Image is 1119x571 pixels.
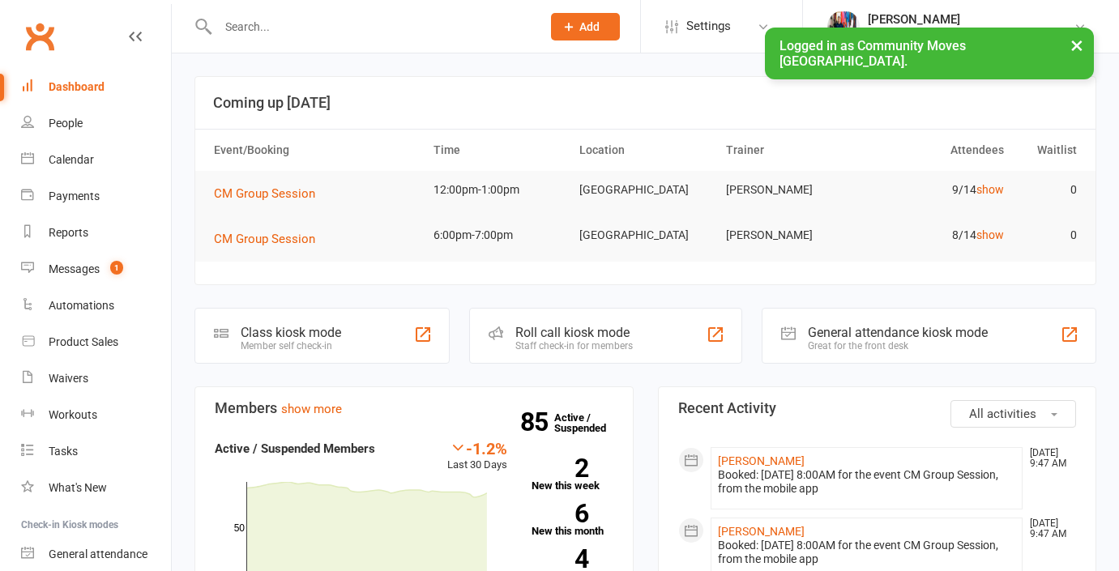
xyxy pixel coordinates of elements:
th: Trainer [719,130,865,171]
div: [PERSON_NAME] [868,12,1074,27]
div: Payments [49,190,100,202]
span: CM Group Session [214,232,315,246]
div: Calendar [49,153,94,166]
span: Settings [686,8,731,45]
div: What's New [49,481,107,494]
a: Workouts [21,397,171,433]
div: People [49,117,83,130]
div: Waivers [49,372,88,385]
div: Roll call kiosk mode [515,325,633,340]
a: Tasks [21,433,171,470]
a: [PERSON_NAME] [718,525,805,538]
div: Community Moves [GEOGRAPHIC_DATA] [868,27,1074,41]
button: CM Group Session [214,229,327,249]
span: CM Group Session [214,186,315,201]
td: [GEOGRAPHIC_DATA] [572,216,719,254]
h3: Recent Activity [678,400,1077,416]
a: Payments [21,178,171,215]
a: 85Active / Suspended [554,400,626,445]
a: [PERSON_NAME] [718,454,805,467]
th: Attendees [865,130,1011,171]
div: -1.2% [447,439,507,457]
a: Clubworx [19,16,60,57]
a: Product Sales [21,324,171,360]
div: Staff check-in for members [515,340,633,352]
div: Booked: [DATE] 8:00AM for the event CM Group Session, from the mobile app [718,468,1016,496]
button: Add [551,13,620,40]
a: Dashboard [21,69,171,105]
h3: Coming up [DATE] [213,95,1078,111]
div: Messages [49,262,100,275]
td: 0 [1011,216,1084,254]
div: Class kiosk mode [241,325,341,340]
div: Product Sales [49,335,118,348]
th: Event/Booking [207,130,426,171]
div: Automations [49,299,114,312]
div: General attendance kiosk mode [808,325,988,340]
th: Location [572,130,719,171]
a: Waivers [21,360,171,397]
a: People [21,105,171,142]
time: [DATE] 9:47 AM [1022,448,1075,469]
img: thumb_image1633145819.png [827,11,860,43]
a: show [976,183,1004,196]
span: All activities [969,407,1036,421]
span: Logged in as Community Moves [GEOGRAPHIC_DATA]. [779,38,966,69]
a: What's New [21,470,171,506]
span: Add [579,20,600,33]
td: 9/14 [865,171,1011,209]
h3: Members [215,400,613,416]
a: Reports [21,215,171,251]
div: Reports [49,226,88,239]
a: 2New this week [532,458,613,491]
div: Great for the front desk [808,340,988,352]
strong: 85 [520,410,554,434]
td: 0 [1011,171,1084,209]
div: General attendance [49,548,147,560]
td: 6:00pm-7:00pm [426,216,573,254]
span: 1 [110,261,123,275]
strong: 2 [532,456,588,480]
button: CM Group Session [214,184,327,203]
div: Last 30 Days [447,439,507,474]
button: × [1062,28,1091,62]
a: show [976,228,1004,241]
a: show more [281,402,342,416]
td: 8/14 [865,216,1011,254]
a: 6New this month [532,504,613,536]
div: Tasks [49,445,78,458]
td: 12:00pm-1:00pm [426,171,573,209]
div: Dashboard [49,80,105,93]
a: Calendar [21,142,171,178]
button: All activities [950,400,1076,428]
strong: Active / Suspended Members [215,441,375,456]
th: Time [426,130,573,171]
div: Workouts [49,408,97,421]
td: [PERSON_NAME] [719,216,865,254]
th: Waitlist [1011,130,1084,171]
a: Automations [21,288,171,324]
a: Messages 1 [21,251,171,288]
time: [DATE] 9:47 AM [1022,518,1075,539]
strong: 6 [532,501,588,526]
td: [PERSON_NAME] [719,171,865,209]
strong: 4 [532,547,588,571]
td: [GEOGRAPHIC_DATA] [572,171,719,209]
input: Search... [213,15,530,38]
div: Booked: [DATE] 8:00AM for the event CM Group Session, from the mobile app [718,539,1016,566]
div: Member self check-in [241,340,341,352]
